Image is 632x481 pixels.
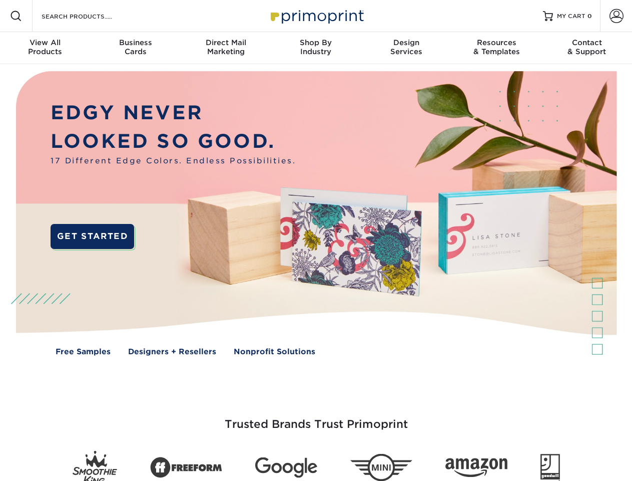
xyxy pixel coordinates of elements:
img: Amazon [445,458,507,477]
span: 0 [587,13,592,20]
div: Cards [90,38,180,56]
p: LOOKED SO GOOD. [51,127,296,156]
a: Resources& Templates [451,32,541,64]
a: Direct MailMarketing [181,32,271,64]
img: Google [255,457,317,478]
h3: Trusted Brands Trust Primoprint [24,394,609,443]
p: EDGY NEVER [51,99,296,127]
div: Industry [271,38,361,56]
div: & Support [542,38,632,56]
div: Services [361,38,451,56]
span: MY CART [557,12,585,21]
a: Shop ByIndustry [271,32,361,64]
span: 17 Different Edge Colors. Endless Possibilities. [51,155,296,167]
div: & Templates [451,38,541,56]
a: DesignServices [361,32,451,64]
span: Contact [542,38,632,47]
a: Contact& Support [542,32,632,64]
span: Shop By [271,38,361,47]
span: Direct Mail [181,38,271,47]
a: Free Samples [56,346,111,358]
span: Resources [451,38,541,47]
span: Design [361,38,451,47]
img: Goodwill [540,454,560,481]
a: BusinessCards [90,32,180,64]
a: GET STARTED [51,224,134,249]
span: Business [90,38,180,47]
input: SEARCH PRODUCTS..... [41,10,138,22]
a: Designers + Resellers [128,346,216,358]
img: Primoprint [266,5,366,27]
div: Marketing [181,38,271,56]
a: Nonprofit Solutions [234,346,315,358]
